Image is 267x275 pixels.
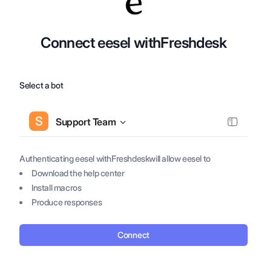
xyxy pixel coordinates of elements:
li: Produce responses [19,195,248,210]
li: Install macros [19,181,248,195]
h2: Connect eesel with Freshdesk [19,32,248,54]
span: Support Team [56,113,116,130]
span: S [29,111,48,131]
p: Authenticating eesel with Freshdesk will allow eesel to [19,151,248,166]
li: Download the help center [19,166,248,181]
label: Select a bot [19,78,248,93]
button: SSupport Team [19,107,248,136]
button: Connect [19,224,248,246]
